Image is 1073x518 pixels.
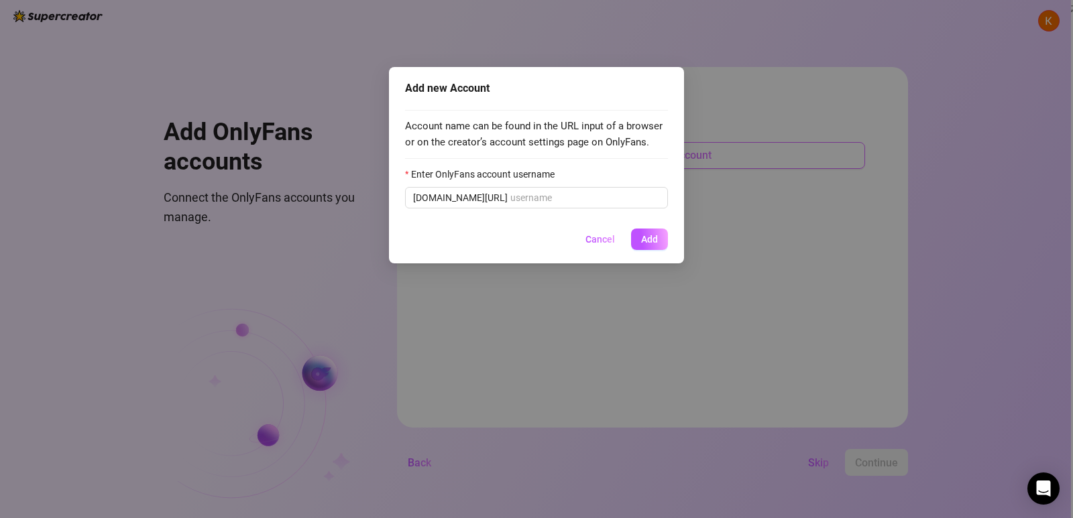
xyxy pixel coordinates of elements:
[1027,472,1060,505] div: Open Intercom Messenger
[641,234,658,245] span: Add
[405,80,668,96] div: Add new Account
[405,167,563,182] label: Enter OnlyFans account username
[510,190,660,205] input: Enter OnlyFans account username
[413,190,508,205] span: [DOMAIN_NAME][URL]
[575,229,626,250] button: Cancel
[405,119,668,150] span: Account name can be found in the URL input of a browser or on the creator’s account settings page...
[585,234,615,245] span: Cancel
[631,229,668,250] button: Add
